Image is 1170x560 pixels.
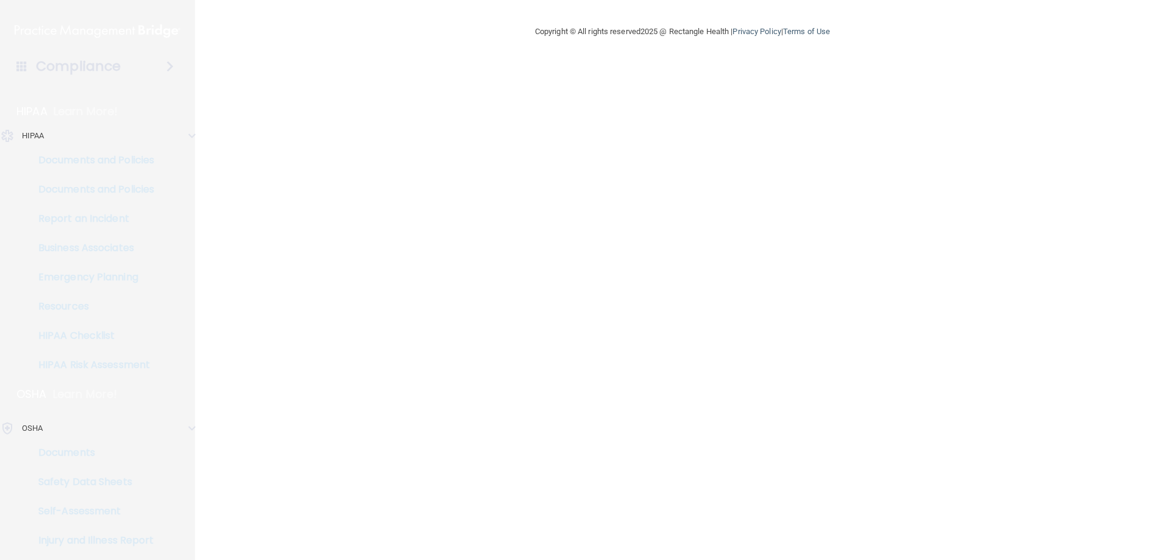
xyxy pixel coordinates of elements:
div: Copyright © All rights reserved 2025 @ Rectangle Health | | [460,12,905,51]
p: HIPAA Risk Assessment [8,359,174,371]
p: Injury and Illness Report [8,534,174,547]
p: Learn More! [54,104,118,119]
a: Privacy Policy [732,27,781,36]
p: Resources [8,300,174,313]
p: HIPAA Checklist [8,330,174,342]
p: Emergency Planning [8,271,174,283]
p: Safety Data Sheets [8,476,174,488]
p: Documents [8,447,174,459]
p: Documents and Policies [8,154,174,166]
p: Documents and Policies [8,183,174,196]
p: OSHA [22,421,43,436]
p: HIPAA [16,104,48,119]
p: Business Associates [8,242,174,254]
p: OSHA [16,387,47,402]
p: Report an Incident [8,213,174,225]
a: Terms of Use [783,27,830,36]
img: PMB logo [15,19,180,43]
p: HIPAA [22,129,44,143]
p: Learn More! [53,387,118,402]
p: Self-Assessment [8,505,174,517]
h4: Compliance [36,58,121,75]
